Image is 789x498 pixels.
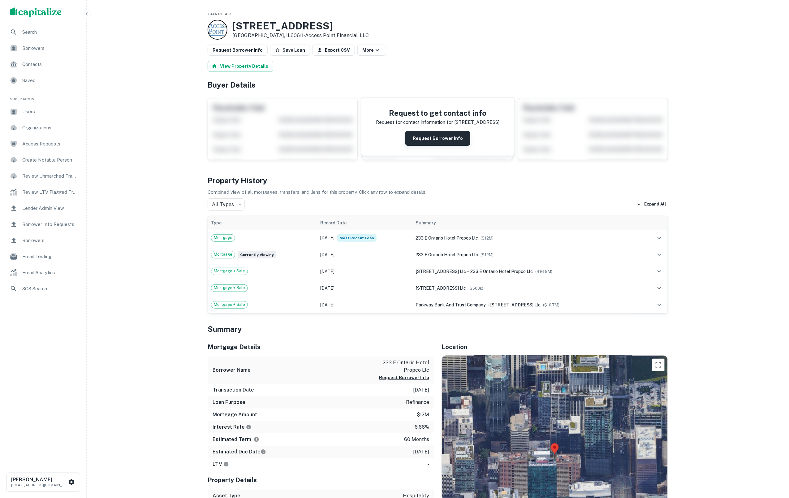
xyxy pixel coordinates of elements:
span: Currently viewing [238,251,276,258]
p: 60 months [404,436,429,443]
h6: Estimated Due Date [213,448,266,456]
span: ($ 12M ) [481,253,494,257]
span: Mortgage [211,235,235,241]
span: Borrowers [22,45,78,52]
h6: Borrower Name [213,366,251,374]
h5: Property Details [208,475,434,485]
th: Summary [412,216,642,230]
p: Combined view of all mortgages, transfers, and liens for this property. Click any row to expand d... [208,188,668,196]
a: Borrower Info Requests [5,217,81,232]
iframe: Chat Widget [758,448,789,478]
p: [DATE] [413,448,429,456]
div: All Types [208,198,245,211]
td: [DATE] [317,230,413,246]
button: Request Borrower Info [208,45,268,56]
h6: Loan Purpose [213,399,245,406]
span: Borrower Info Requests [22,221,78,228]
a: Contacts [5,57,81,72]
a: Access Point Financial, LLC [305,32,369,38]
td: [DATE] [317,297,413,313]
span: [STREET_ADDRESS] llc [416,286,466,291]
p: [EMAIL_ADDRESS][DOMAIN_NAME] [11,482,67,488]
button: expand row [654,300,665,310]
td: [DATE] [317,246,413,263]
a: Create Notable Person [5,153,81,167]
span: Saved [22,77,78,84]
button: Request Borrower Info [405,131,470,146]
span: [STREET_ADDRESS] llc [490,302,541,307]
span: Loan Details [208,12,233,16]
span: Access Requests [22,140,78,148]
a: SOS Search [5,281,81,296]
span: Create Notable Person [22,156,78,164]
span: Review Unmatched Transactions [22,172,78,180]
p: [DATE] [413,386,429,394]
a: Review Unmatched Transactions [5,169,81,184]
span: Email Analytics [22,269,78,276]
span: ($ 12M ) [481,236,494,240]
button: Export CSV [313,45,355,56]
p: 233 e ontario hotel propco llc [373,359,429,374]
a: Search [5,25,81,40]
h6: Estimated Term [213,436,259,443]
span: Most Recent Loan [337,234,377,242]
span: Lender Admin View [22,205,78,212]
a: Email Testing [5,249,81,264]
h4: Summary [208,323,668,335]
span: Organizations [22,124,78,132]
a: Borrowers [5,233,81,248]
th: Type [208,216,317,230]
h5: Mortgage Details [208,342,434,352]
svg: Estimate is based on a standard schedule for this type of loan. [261,449,266,455]
span: Search [22,28,78,36]
div: Email Analytics [5,265,81,280]
span: [STREET_ADDRESS] llc [416,269,466,274]
button: expand row [654,249,665,260]
p: refinance [406,399,429,406]
a: Access Requests [5,136,81,151]
span: Mortgage [211,251,235,258]
svg: LTVs displayed on the website are for informational purposes only and may be reported incorrectly... [223,461,229,467]
p: [STREET_ADDRESS] [455,119,500,126]
span: Mortgage + Sale [211,301,248,308]
h5: Location [442,342,668,352]
span: ($ 500k ) [468,286,483,291]
h4: Request to get contact info [376,107,500,119]
button: Toggle fullscreen view [652,359,665,371]
h6: Transaction Date [213,386,254,394]
span: 233 e ontario hotel propco llc [416,236,478,240]
span: Review LTV Flagged Transactions [22,188,78,196]
a: Review LTV Flagged Transactions [5,185,81,200]
p: $12m [417,411,429,418]
button: Expand All [636,200,668,209]
li: Super Admin [5,89,81,104]
span: ($ 16.9M ) [535,269,552,274]
span: Mortgage + Sale [211,268,248,274]
p: Request for contact information for [376,119,453,126]
th: Record Date [317,216,413,230]
h6: Interest Rate [213,423,252,431]
button: View Property Details [208,61,273,72]
a: Lender Admin View [5,201,81,216]
td: [DATE] [317,280,413,297]
svg: Term is based on a standard schedule for this type of loan. [254,437,259,442]
h6: [PERSON_NAME] [11,477,67,482]
button: expand row [654,283,665,293]
a: Users [5,104,81,119]
a: Organizations [5,120,81,135]
button: expand row [654,266,665,277]
svg: The interest rates displayed on the website are for informational purposes only and may be report... [246,424,252,430]
a: Saved [5,73,81,88]
div: → [416,301,639,308]
h4: Property History [208,175,668,186]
